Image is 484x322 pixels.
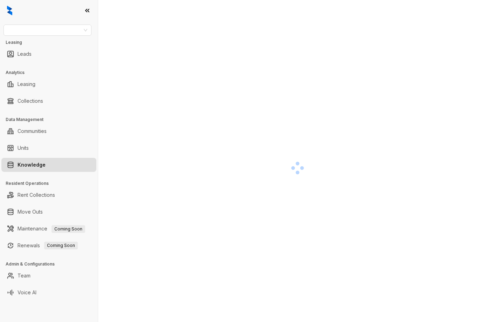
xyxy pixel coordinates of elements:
[1,269,96,283] li: Team
[6,69,98,76] h3: Analytics
[1,222,96,236] li: Maintenance
[44,242,78,249] span: Coming Soon
[18,94,43,108] a: Collections
[1,188,96,202] li: Rent Collections
[6,261,98,267] h3: Admin & Configurations
[18,77,35,91] a: Leasing
[18,47,32,61] a: Leads
[18,188,55,202] a: Rent Collections
[1,77,96,91] li: Leasing
[18,124,47,138] a: Communities
[6,39,98,46] h3: Leasing
[18,158,46,172] a: Knowledge
[18,286,36,300] a: Voice AI
[1,47,96,61] li: Leads
[1,124,96,138] li: Communities
[1,286,96,300] li: Voice AI
[18,205,43,219] a: Move Outs
[1,205,96,219] li: Move Outs
[1,94,96,108] li: Collections
[7,6,12,15] img: logo
[18,141,29,155] a: Units
[52,225,85,233] span: Coming Soon
[1,158,96,172] li: Knowledge
[18,269,30,283] a: Team
[18,239,78,253] a: RenewalsComing Soon
[6,116,98,123] h3: Data Management
[6,180,98,187] h3: Resident Operations
[1,141,96,155] li: Units
[1,239,96,253] li: Renewals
